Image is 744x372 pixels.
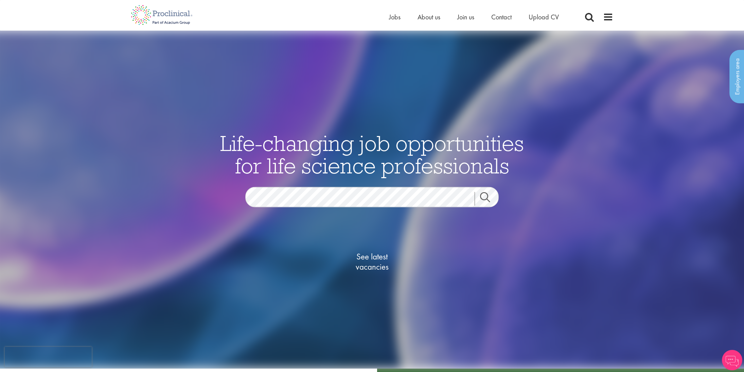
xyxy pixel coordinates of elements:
[338,224,406,299] a: See latestvacancies
[529,13,559,21] a: Upload CV
[475,192,504,205] a: Job search submit button
[220,129,524,179] span: Life-changing job opportunities for life science professionals
[722,350,742,370] img: Chatbot
[389,13,401,21] a: Jobs
[457,13,474,21] a: Join us
[418,13,440,21] a: About us
[491,13,512,21] a: Contact
[338,251,406,272] span: See latest vacancies
[5,347,92,367] iframe: reCAPTCHA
